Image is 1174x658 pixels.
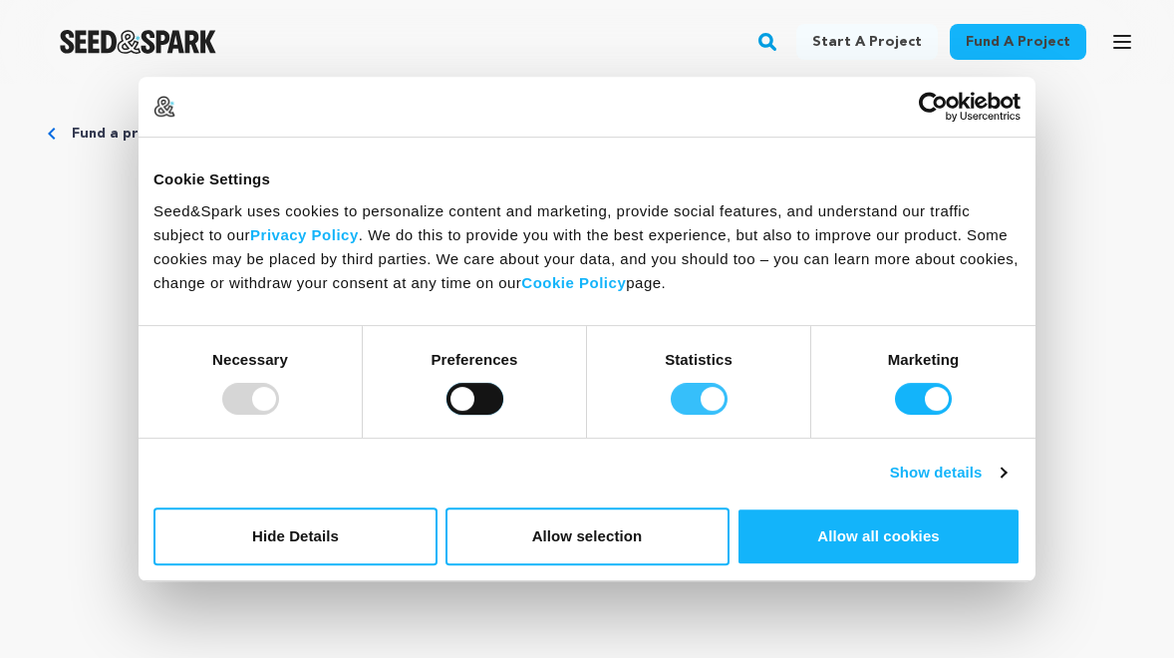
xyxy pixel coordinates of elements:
a: Seed&Spark Homepage [60,30,216,54]
div: Cookie Settings [153,167,1021,191]
a: Privacy Policy [250,226,359,243]
a: Show details [890,461,1006,485]
button: Allow selection [445,507,730,565]
button: Allow all cookies [736,507,1021,565]
a: Cookie Policy [521,274,626,291]
img: logo [153,96,175,118]
strong: Necessary [212,351,288,368]
a: Usercentrics Cookiebot - opens in a new window [846,92,1021,122]
strong: Preferences [432,351,518,368]
button: Hide Details [153,507,438,565]
a: Fund a project [72,124,175,144]
a: Fund a project [950,24,1086,60]
div: Seed&Spark uses cookies to personalize content and marketing, provide social features, and unders... [153,199,1021,295]
img: Seed&Spark Logo Dark Mode [60,30,216,54]
strong: Marketing [888,351,960,368]
a: Start a project [796,24,938,60]
div: Breadcrumb [48,124,1126,144]
strong: Statistics [665,351,733,368]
